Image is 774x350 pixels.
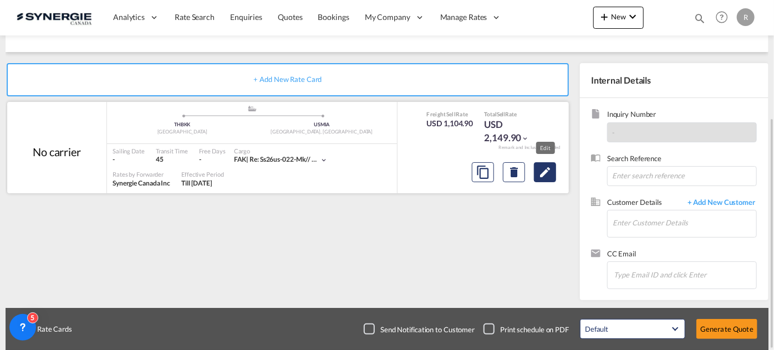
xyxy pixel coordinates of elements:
div: Remark and Inclusion included [490,145,569,151]
span: Till [DATE] [181,179,212,187]
span: Enquiries [230,12,262,22]
span: Rate Search [175,12,215,22]
span: Quotes [278,12,302,22]
span: + Add New Customer [682,197,757,210]
div: Print schedule on PDF [500,325,569,334]
div: [GEOGRAPHIC_DATA], [GEOGRAPHIC_DATA] [252,128,392,136]
div: Synergie Canada Inc [113,179,170,188]
md-icon: assets/icons/custom/ship-fill.svg [246,106,259,111]
span: Inquiry Number [607,109,757,122]
span: | [246,155,248,163]
div: Effective Period [181,170,223,178]
span: - [612,128,615,137]
span: Manage Rates [440,12,487,23]
div: THBKK [113,121,252,128]
md-tooltip: Edit [536,142,556,154]
span: My Company [365,12,410,23]
div: R [737,8,755,26]
div: Sailing Date [113,147,145,155]
div: USD 1,104.90 [427,118,473,129]
span: Search Reference [607,153,757,166]
span: Analytics [113,12,145,23]
div: No carrier [33,144,81,159]
md-icon: assets/icons/custom/copyQuote.svg [476,166,490,179]
div: USMIA [252,121,392,128]
md-icon: icon-chevron-down [522,135,529,142]
div: Rates by Forwarder [113,170,170,178]
input: Enter Customer Details [613,210,756,235]
span: CC Email [607,249,757,261]
div: icon-magnify [694,12,706,29]
md-icon: icon-chevron-down [320,156,328,164]
div: USD 2,149.90 [484,118,539,145]
span: New [598,12,639,21]
div: - [199,155,201,164]
div: Total Rate [484,110,539,118]
div: Cargo [234,147,328,155]
button: Generate Quote [696,319,757,339]
span: Rate Cards [32,324,72,334]
span: Help [712,8,731,27]
div: - [113,155,145,164]
span: FAK [234,155,250,163]
span: Customer Details [607,197,682,210]
span: Sell [497,111,506,117]
md-icon: icon-plus 400-fg [598,10,611,23]
div: Help [712,8,737,28]
md-checkbox: Checkbox No Ink [364,323,475,334]
div: + Add New Rate Card [7,63,569,96]
div: Internal Details [580,63,768,97]
div: 45 [156,155,188,164]
div: Till 14 Oct 2025 [181,179,212,188]
div: Freight Rate [427,110,473,118]
span: + Add New Rate Card [253,75,322,84]
span: Synergie Canada Inc [113,179,170,187]
iframe: Chat [8,292,47,333]
div: re: ss26us-022-mk// fcr: oct 13// po 5330008780, - 8783// by sea fob: vnsgn to us [234,155,320,164]
div: [GEOGRAPHIC_DATA] [113,128,252,136]
div: Transit Time [156,147,188,155]
button: Delete [503,162,525,182]
button: Edit [534,162,556,182]
span: Bookings [318,12,349,22]
div: Send Notification to Customer [380,325,475,334]
button: icon-plus 400-fgNewicon-chevron-down [593,7,644,29]
input: Enter search reference [607,166,757,186]
md-checkbox: Checkbox No Ink [483,323,569,334]
md-icon: icon-chevron-down [626,10,639,23]
div: Default [585,325,608,333]
md-icon: icon-magnify [694,12,706,24]
span: Sell [446,111,456,117]
img: 1f56c880d42311ef80fc7dca854c8e59.png [17,5,91,30]
button: Copy [472,162,494,182]
input: Chips input. [614,263,725,286]
md-chips-wrap: Chips container. Enter the text area, then type text, and press enter to add a chip. [612,262,756,286]
div: Free Days [199,147,226,155]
